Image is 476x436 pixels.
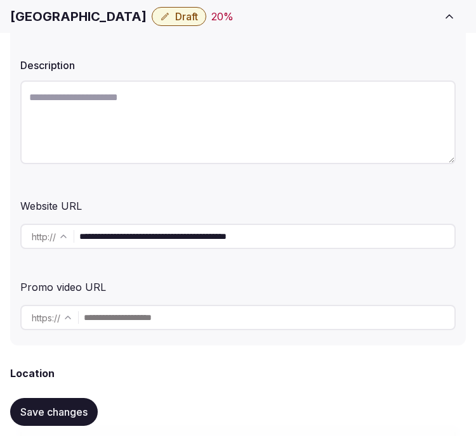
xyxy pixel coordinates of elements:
button: Draft [152,7,206,26]
span: Save changes [20,406,88,418]
button: Save changes [10,398,98,426]
div: Promo video URL [20,274,456,295]
button: 20% [211,9,234,24]
label: Description [20,60,456,70]
span: Draft [175,10,198,23]
div: 20 % [211,9,234,24]
div: Website URL [20,193,456,214]
button: Toggle sidebar [433,3,466,30]
h1: [GEOGRAPHIC_DATA] [10,8,147,25]
h2: Location [10,366,55,381]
